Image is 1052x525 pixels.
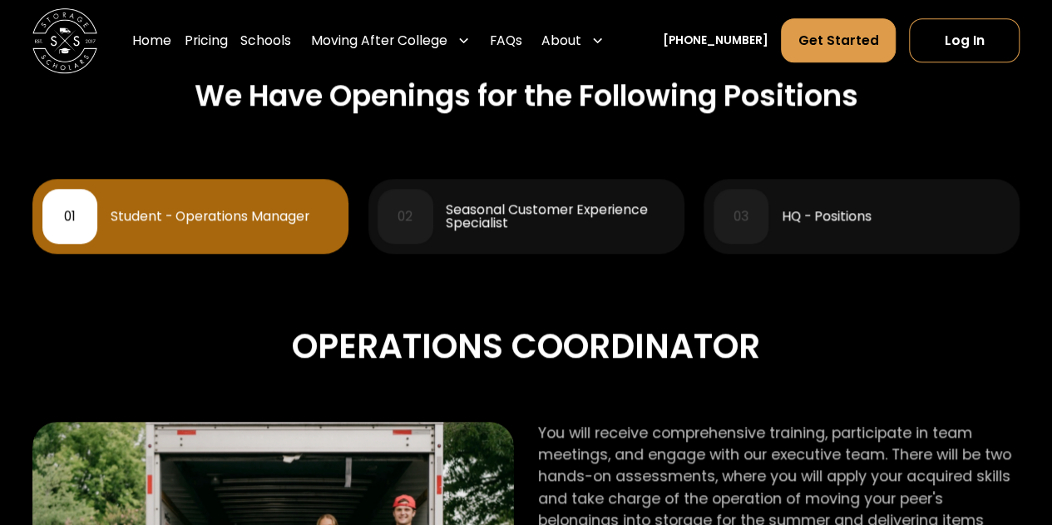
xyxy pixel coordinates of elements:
[132,18,171,64] a: Home
[398,210,412,223] div: 02
[32,8,97,73] img: Storage Scholars main logo
[111,210,309,223] div: Student - Operations Manager
[535,18,610,64] div: About
[446,203,674,229] div: Seasonal Customer Experience Specialist
[64,210,76,223] div: 01
[32,319,1020,373] div: Operations Coordinator
[782,210,872,223] div: HQ - Positions
[240,18,291,64] a: Schools
[490,18,522,64] a: FAQs
[185,18,228,64] a: Pricing
[663,32,768,50] a: [PHONE_NUMBER]
[541,31,581,50] div: About
[195,78,858,113] h2: We Have Openings for the Following Positions
[781,18,896,62] a: Get Started
[733,210,748,223] div: 03
[304,18,477,64] div: Moving After College
[311,31,447,50] div: Moving After College
[909,18,1020,62] a: Log In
